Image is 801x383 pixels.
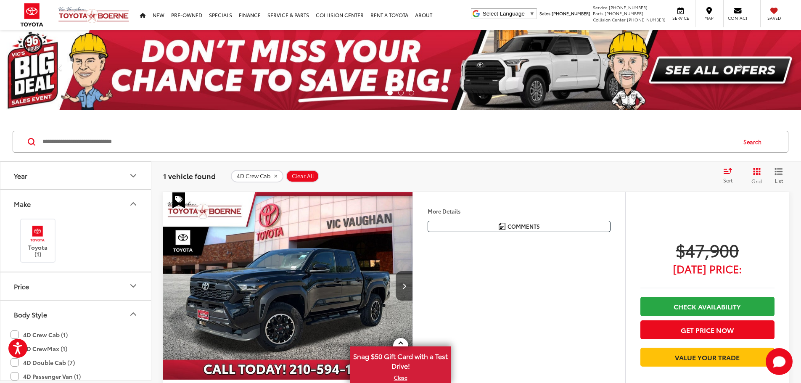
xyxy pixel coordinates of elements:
button: Body StyleBody Style [0,301,152,328]
span: Collision Center [593,16,626,23]
div: Body Style [128,309,138,319]
button: PricePrice [0,272,152,300]
span: [PHONE_NUMBER] [552,10,590,16]
a: Value Your Trade [640,348,775,367]
span: Sales [539,10,550,16]
button: Comments [428,221,611,232]
span: 4D Crew Cab [237,173,270,180]
svg: Start Chat [766,348,793,375]
label: Toyota (1) [21,224,55,258]
a: 2025 Toyota Tacoma Hybrid TRD Off Road2025 Toyota Tacoma Hybrid TRD Off Road2025 Toyota Tacoma Hy... [163,192,413,380]
input: Search by Make, Model, or Keyword [42,132,735,152]
button: Get Price Now [640,320,775,339]
img: Vic Vaughan Toyota of Boerne [58,6,130,24]
span: [PHONE_NUMBER] [627,16,666,23]
div: Year [14,172,27,180]
span: Clear All [292,173,314,180]
span: ▼ [529,11,535,17]
img: Vic Vaughan Toyota of Boerne in Boerne, TX) [26,224,49,243]
a: Check Availability [640,297,775,316]
label: 4D Double Cab (7) [11,356,75,370]
div: 2025 Toyota Tacoma Hybrid TRD Off Road 0 [163,192,413,380]
button: Next image [396,271,412,301]
span: Parts [593,10,603,16]
button: YearYear [0,162,152,189]
div: Price [14,282,29,290]
div: Make [14,200,31,208]
a: Select Language​ [483,11,535,17]
span: [DATE] Price: [640,264,775,273]
div: Year [128,171,138,181]
button: remove 4D%20Crew%20Cab [231,170,283,182]
span: Snag $50 Gift Card with a Test Drive! [351,347,450,373]
span: Special [172,192,185,208]
div: Body Style [14,310,47,318]
span: List [775,177,783,184]
button: Grid View [742,167,768,184]
span: Service [671,15,690,21]
span: [PHONE_NUMBER] [609,4,648,11]
span: Saved [765,15,783,21]
h4: More Details [428,208,611,214]
button: List View [768,167,789,184]
label: 4D Crew Cab (1) [11,328,68,342]
span: Contact [728,15,748,21]
span: $47,900 [640,239,775,260]
span: Select Language [483,11,525,17]
span: Comments [508,222,540,230]
div: Make [128,199,138,209]
div: Price [128,281,138,291]
img: Comments [499,223,505,230]
span: [PHONE_NUMBER] [605,10,643,16]
span: Grid [751,177,762,185]
span: Service [593,4,608,11]
span: Map [700,15,718,21]
label: 4D CrewMax (1) [11,342,67,356]
button: MakeMake [0,190,152,217]
img: 2025 Toyota Tacoma Hybrid TRD Off Road [163,192,413,380]
button: Toggle Chat Window [766,348,793,375]
button: Select sort value [719,167,742,184]
span: Sort [723,177,732,184]
button: Search [735,131,774,152]
span: 1 vehicle found [163,171,216,181]
button: Clear All [286,170,319,182]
